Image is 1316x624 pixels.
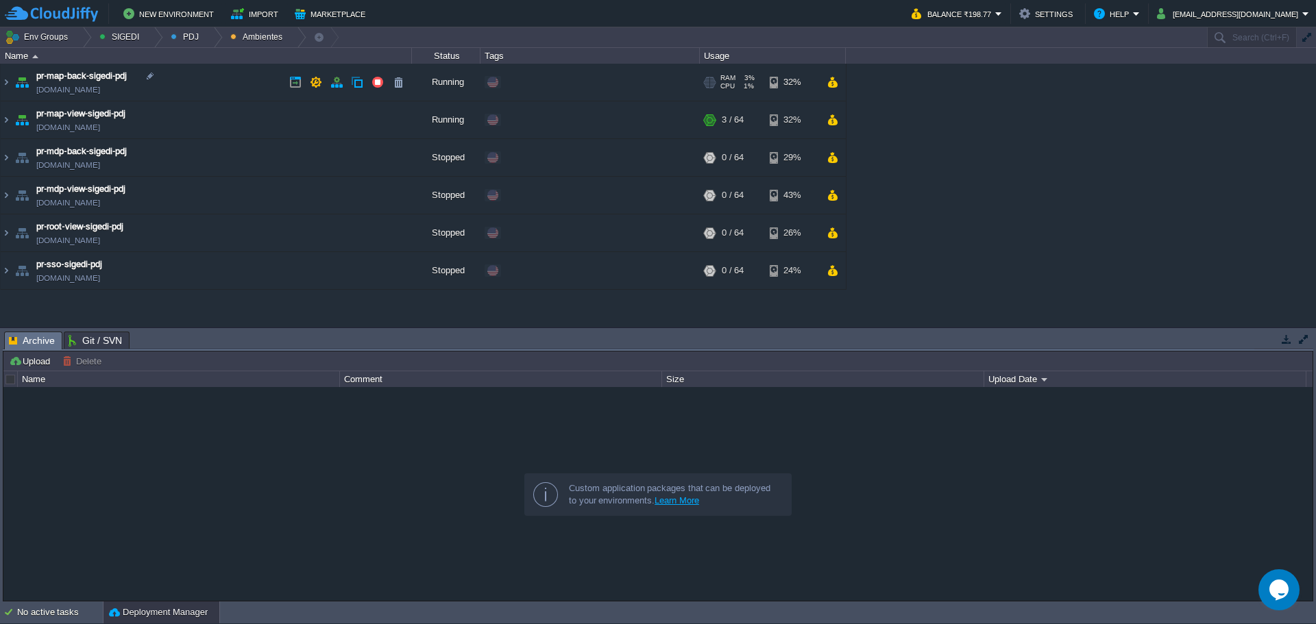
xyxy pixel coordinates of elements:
[770,139,814,176] div: 29%
[109,606,208,619] button: Deployment Manager
[69,332,122,349] span: Git / SVN
[32,55,38,58] img: AMDAwAAAACH5BAEAAAAALAAAAAABAAEAAAICRAEAOw==
[412,64,480,101] div: Running
[770,64,814,101] div: 32%
[341,371,661,387] div: Comment
[12,139,32,176] img: AMDAwAAAACH5BAEAAAAALAAAAAABAAEAAAICRAEAOw==
[9,355,54,367] button: Upload
[12,101,32,138] img: AMDAwAAAACH5BAEAAAAALAAAAAABAAEAAAICRAEAOw==
[722,252,744,289] div: 0 / 64
[231,5,282,22] button: Import
[770,214,814,251] div: 26%
[722,101,744,138] div: 3 / 64
[412,214,480,251] div: Stopped
[412,252,480,289] div: Stopped
[770,101,814,138] div: 32%
[36,182,125,196] a: pr-mdp-view-sigedi-pdj
[17,601,103,623] div: No active tasks
[1,214,12,251] img: AMDAwAAAACH5BAEAAAAALAAAAAABAAEAAAICRAEAOw==
[722,177,744,214] div: 0 / 64
[413,48,480,64] div: Status
[481,48,699,64] div: Tags
[1,64,12,101] img: AMDAwAAAACH5BAEAAAAALAAAAAABAAEAAAICRAEAOw==
[663,371,984,387] div: Size
[36,196,100,210] a: [DOMAIN_NAME]
[569,482,780,507] div: Custom application packages that can be deployed to your environments.
[770,252,814,289] div: 24%
[99,27,144,47] button: SIGEDI
[36,271,100,285] a: [DOMAIN_NAME]
[1157,5,1302,22] button: [EMAIL_ADDRESS][DOMAIN_NAME]
[123,5,218,22] button: New Environment
[36,220,123,234] a: pr-root-view-sigedi-pdj
[171,27,204,47] button: PDJ
[1258,569,1302,610] iframe: chat widget
[19,371,339,387] div: Name
[36,258,102,271] a: pr-sso-sigedi-pdj
[12,177,32,214] img: AMDAwAAAACH5BAEAAAAALAAAAAABAAEAAAICRAEAOw==
[912,5,995,22] button: Balance ₹198.77
[1,139,12,176] img: AMDAwAAAACH5BAEAAAAALAAAAAABAAEAAAICRAEAOw==
[722,139,744,176] div: 0 / 64
[36,121,100,134] a: [DOMAIN_NAME]
[655,495,699,506] a: Learn More
[295,5,369,22] button: Marketplace
[1019,5,1077,22] button: Settings
[12,214,32,251] img: AMDAwAAAACH5BAEAAAAALAAAAAABAAEAAAICRAEAOw==
[36,83,100,97] a: [DOMAIN_NAME]
[1,48,411,64] div: Name
[1,252,12,289] img: AMDAwAAAACH5BAEAAAAALAAAAAABAAEAAAICRAEAOw==
[12,252,32,289] img: AMDAwAAAACH5BAEAAAAALAAAAAABAAEAAAICRAEAOw==
[770,177,814,214] div: 43%
[1094,5,1133,22] button: Help
[12,64,32,101] img: AMDAwAAAACH5BAEAAAAALAAAAAABAAEAAAICRAEAOw==
[412,139,480,176] div: Stopped
[36,158,100,172] a: [DOMAIN_NAME]
[741,74,755,82] span: 3%
[36,145,127,158] a: pr-mdp-back-sigedi-pdj
[36,107,125,121] a: pr-map-view-sigedi-pdj
[5,27,73,47] button: Env Groups
[412,177,480,214] div: Stopped
[740,82,754,90] span: 1%
[36,234,100,247] a: [DOMAIN_NAME]
[230,27,287,47] button: Ambientes
[1,101,12,138] img: AMDAwAAAACH5BAEAAAAALAAAAAABAAEAAAICRAEAOw==
[5,5,98,23] img: CloudJiffy
[9,332,55,349] span: Archive
[36,69,127,83] a: pr-map-back-sigedi-pdj
[62,355,106,367] button: Delete
[722,214,744,251] div: 0 / 64
[720,82,735,90] span: CPU
[720,74,735,82] span: RAM
[1,177,12,214] img: AMDAwAAAACH5BAEAAAAALAAAAAABAAEAAAICRAEAOw==
[985,371,1306,387] div: Upload Date
[700,48,845,64] div: Usage
[412,101,480,138] div: Running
